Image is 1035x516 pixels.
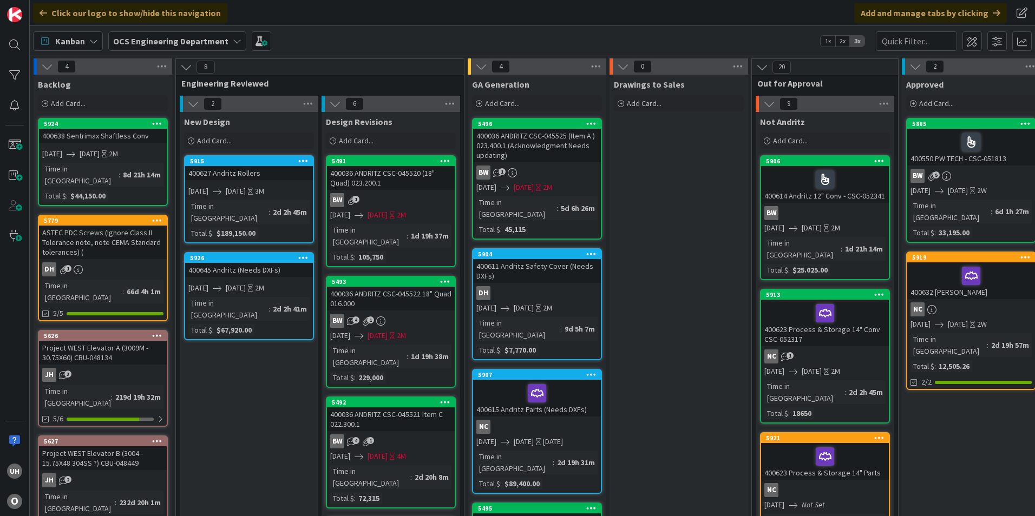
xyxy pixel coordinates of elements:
[354,251,356,263] span: :
[478,250,601,258] div: 5904
[326,276,456,388] a: 5493400036 ANDRITZ CSC-045522 18" Quad 016.000BW[DATE][DATE]2MTime in [GEOGRAPHIC_DATA]:1d 19h 38...
[977,319,987,330] div: 2W
[788,264,790,276] span: :
[39,216,167,226] div: 5779
[124,286,163,297] div: 66d 4h 1m
[764,206,778,220] div: BW
[473,420,601,434] div: NC
[761,166,889,203] div: 400614 Andritz 12" Conv - CSC-052341
[356,372,386,383] div: 229,000
[53,308,63,319] span: 5/5
[988,339,1032,351] div: 2d 19h 57m
[514,436,534,447] span: [DATE]
[933,171,940,178] span: 5
[835,36,850,47] span: 2x
[821,36,835,47] span: 1x
[39,119,167,129] div: 5924
[473,119,601,162] div: 5496400036 ANDRITZ CSC-045525 (Item A ) 023.400.1 (Acknowledgment Needs updating)
[339,136,374,145] span: Add Card...
[850,36,864,47] span: 3x
[554,457,598,468] div: 2d 19h 31m
[39,473,167,487] div: JH
[196,61,215,74] span: 8
[330,251,354,263] div: Total $
[831,366,840,377] div: 2M
[764,483,778,497] div: NC
[910,169,925,183] div: BW
[831,222,840,234] div: 2M
[184,155,314,243] a: 5915400627 Andritz Rollers[DATE][DATE]3MTime in [GEOGRAPHIC_DATA]:2d 2h 45mTotal $:$189,150.00
[39,119,167,143] div: 5924400638 Sentrimax Shaftless Conv
[854,3,1007,23] div: Add and manage tabs by clicking
[633,60,652,73] span: 0
[113,391,163,403] div: 219d 19h 32m
[38,118,168,206] a: 5924400638 Sentrimax Shaftless Conv[DATE][DATE]2MTime in [GEOGRAPHIC_DATA]:8d 21h 14mTotal $:$44,...
[368,209,388,221] span: [DATE]
[119,169,120,181] span: :
[764,499,784,511] span: [DATE]
[407,350,408,362] span: :
[326,155,456,267] a: 5491400036 ANDRITZ CSC-045520 (18" Quad) 023.200.1BW[DATE][DATE]2MTime in [GEOGRAPHIC_DATA]:1d 19...
[111,391,113,403] span: :
[926,60,944,73] span: 2
[345,97,364,110] span: 6
[476,420,490,434] div: NC
[473,380,601,416] div: 400615 Andritz Parts (Needs DXFs)
[472,369,602,494] a: 5907400615 Andritz Parts (Needs DXFs)NC[DATE][DATE][DATE]Time in [GEOGRAPHIC_DATA]:2d 19h 31mTota...
[764,237,841,261] div: Time in [GEOGRAPHIC_DATA]
[188,324,212,336] div: Total $
[907,119,1035,166] div: 5865400550 PW TECH - CSC-051813
[330,224,407,248] div: Time in [GEOGRAPHIC_DATA]
[185,156,313,180] div: 5915400627 Andritz Rollers
[330,465,410,489] div: Time in [GEOGRAPHIC_DATA]
[327,407,455,431] div: 400036 ANDRITZ CSC-045521 Item C 022.300.1
[42,473,56,487] div: JH
[991,206,992,217] span: :
[936,227,972,239] div: 33,195.00
[514,302,534,314] span: [DATE]
[764,407,788,419] div: Total $
[472,248,602,360] a: 5904400611 Andritz Safety Cover (Needs DXFs)DH[DATE][DATE]2MTime in [GEOGRAPHIC_DATA]:9d 5h 7mTot...
[55,35,85,48] span: Kanban
[764,366,784,377] span: [DATE]
[330,193,344,207] div: BW
[332,399,455,406] div: 5492
[844,386,846,398] span: :
[39,216,167,259] div: 5779ASTEC PDC Screws (Ignore Class II Tolerance note, note CEMA Standard tolerances) (
[268,303,270,315] span: :
[354,372,356,383] span: :
[761,206,889,220] div: BW
[476,436,496,447] span: [DATE]
[330,434,344,448] div: BW
[761,290,889,300] div: 5913
[330,330,350,341] span: [DATE]
[514,182,534,193] span: [DATE]
[556,202,558,214] span: :
[38,215,168,321] a: 5779ASTEC PDC Screws (Ignore Class II Tolerance note, note CEMA Standard tolerances) (DHTime in [...
[122,286,124,297] span: :
[64,476,71,483] span: 2
[907,169,1035,183] div: BW
[397,451,406,462] div: 4M
[352,196,359,203] span: 1
[185,263,313,277] div: 400645 Andritz (Needs DXFs)
[992,206,1032,217] div: 6d 1h 27m
[53,413,63,425] span: 5/6
[764,349,778,363] div: NC
[185,253,313,277] div: 5926400645 Andritz (Needs DXFs)
[188,227,212,239] div: Total $
[476,166,490,180] div: BW
[38,79,71,90] span: Backlog
[330,209,350,221] span: [DATE]
[327,277,455,287] div: 5493
[408,350,451,362] div: 1d 19h 38m
[185,166,313,180] div: 400627 Andritz Rollers
[66,190,68,202] span: :
[352,316,359,323] span: 4
[327,287,455,310] div: 400036 ANDRITZ CSC-045522 18" Quad 016.000
[478,120,601,128] div: 5496
[64,265,71,272] span: 1
[500,223,502,235] span: :
[188,282,208,294] span: [DATE]
[109,148,118,160] div: 2M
